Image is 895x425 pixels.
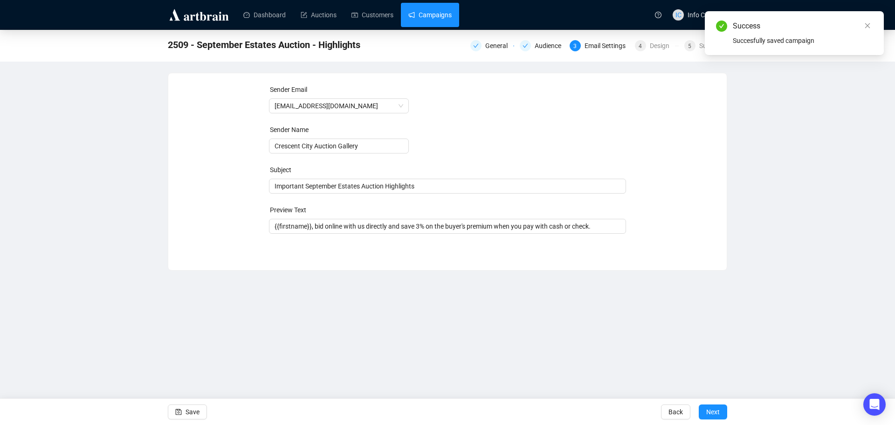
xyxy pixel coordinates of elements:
div: Summary [699,40,727,51]
span: Next [706,399,720,425]
div: Audience [520,40,564,51]
div: General [470,40,514,51]
div: Email Settings [585,40,631,51]
div: Success [733,21,873,32]
div: 4Design [635,40,679,51]
label: Sender Email [270,86,307,93]
span: check [473,43,479,49]
div: Succesfully saved campaign [733,35,873,46]
span: check-circle [716,21,727,32]
span: check [523,43,528,49]
span: IC [675,10,682,20]
div: Preview Text [270,205,627,215]
span: 5 [688,43,691,49]
button: Save [168,404,207,419]
div: Subject [270,165,627,175]
div: 5Summary [684,40,727,51]
div: General [485,40,513,51]
button: Back [661,404,690,419]
span: info@crescentcityauctiongallery.com [275,99,403,113]
img: logo [168,7,230,22]
span: question-circle [655,12,661,18]
div: Audience [535,40,567,51]
a: Campaigns [408,3,452,27]
a: Dashboard [243,3,286,27]
span: 4 [639,43,642,49]
span: close [864,22,871,29]
span: Info CCAG [688,11,718,19]
a: Customers [351,3,393,27]
button: Next [699,404,727,419]
div: 3Email Settings [570,40,629,51]
label: Sender Name [270,126,309,133]
span: Save [186,399,200,425]
span: 2509 - September Estates Auction - Highlights [168,37,360,52]
a: Close [862,21,873,31]
span: 3 [573,43,577,49]
div: Open Intercom Messenger [863,393,886,416]
span: save [175,409,182,415]
a: Auctions [301,3,337,27]
div: Design [650,40,675,51]
span: Back [668,399,683,425]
